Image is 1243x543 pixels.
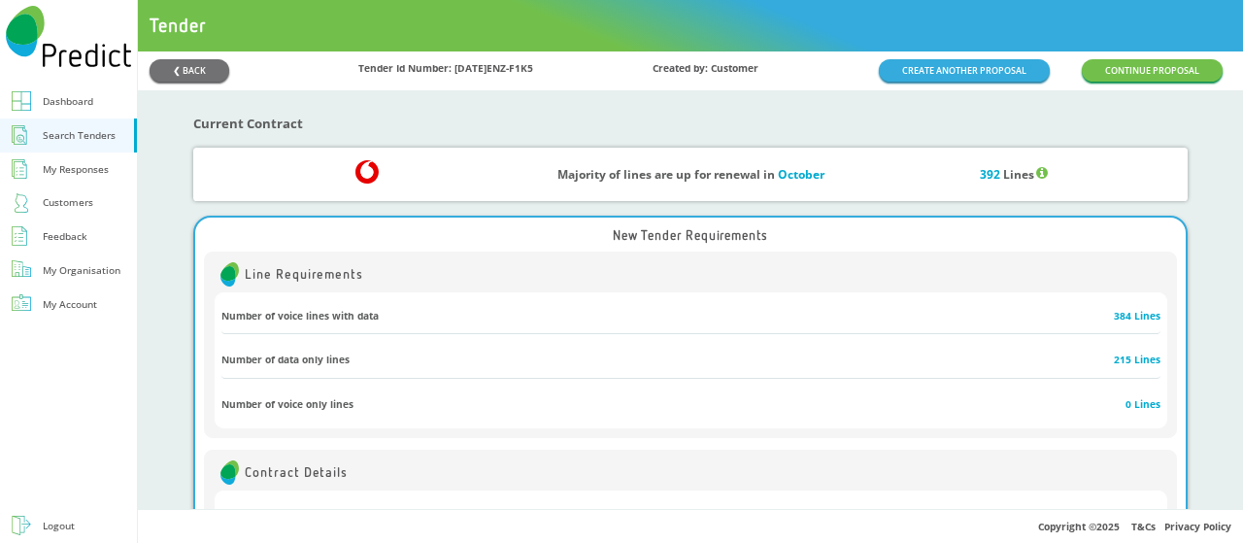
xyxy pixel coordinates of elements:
[653,59,758,82] div: Created by: Customer
[1114,351,1160,369] span: 215 Lines
[613,226,768,245] div: New Tender Requirements
[43,126,116,145] div: Search Tenders
[43,227,87,246] div: Feedback
[221,351,1114,369] span: Number of data only lines
[43,160,109,179] div: My Responses
[358,59,533,82] div: Tender Id Number: [DATE]ENZ-F1K5
[1125,395,1160,414] span: 0 Lines
[245,268,1167,281] div: Line Requirements
[221,307,1114,325] span: Number of voice lines with data
[43,261,120,280] div: My Organisation
[220,460,239,485] img: Predict Mobile
[150,59,229,82] button: ❮ BACK
[980,166,1000,183] span: 392
[220,262,239,287] img: Predict Mobile
[1108,505,1160,524] span: 24 months
[193,115,1188,133] div: Current Contract
[6,6,131,67] img: Predict Mobile
[853,165,1176,184] span: Lines
[221,505,1108,524] span: Contract length
[1082,59,1223,82] button: CONTINUE PROPOSAL
[43,295,97,314] div: My Account
[879,59,1050,82] button: CREATE ANOTHER PROPOSAL
[245,466,1167,479] div: Contract Details
[1114,307,1160,325] span: 384 Lines
[138,509,1243,543] div: Copyright © 2025
[528,165,852,184] span: Majority of lines are up for renewal in
[43,92,93,111] div: Dashboard
[778,166,824,183] span: October
[221,395,1125,414] span: Number of voice only lines
[43,193,93,212] div: Customers
[43,517,75,535] div: Logout
[1164,520,1231,533] a: Privacy Policy
[1131,520,1156,533] a: T&Cs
